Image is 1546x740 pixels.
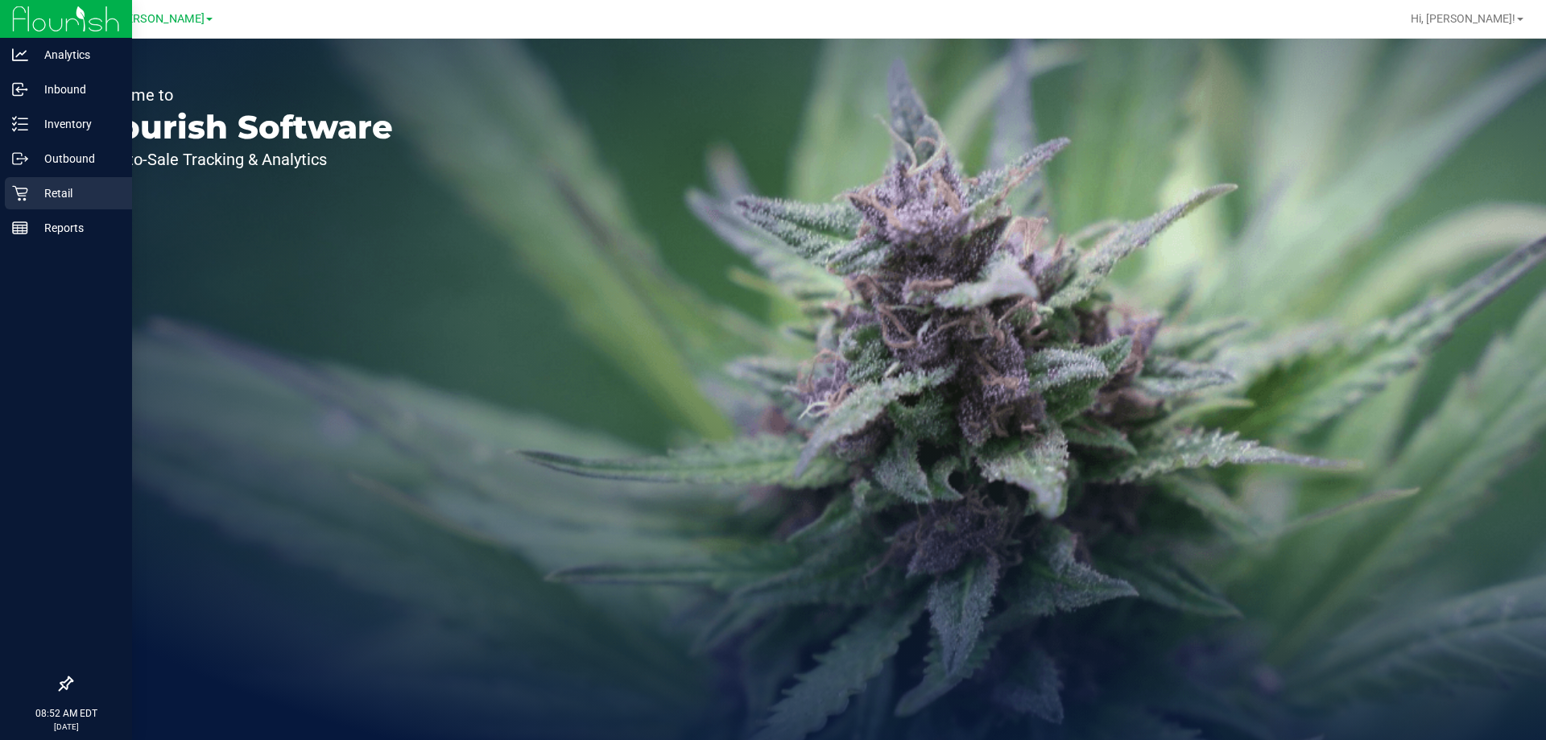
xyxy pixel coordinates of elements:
[12,47,28,63] inline-svg: Analytics
[28,80,125,99] p: Inbound
[12,81,28,97] inline-svg: Inbound
[28,218,125,238] p: Reports
[12,151,28,167] inline-svg: Outbound
[87,151,393,167] p: Seed-to-Sale Tracking & Analytics
[28,149,125,168] p: Outbound
[1411,12,1515,25] span: Hi, [PERSON_NAME]!
[28,45,125,64] p: Analytics
[12,116,28,132] inline-svg: Inventory
[87,87,393,103] p: Welcome to
[28,114,125,134] p: Inventory
[116,12,205,26] span: [PERSON_NAME]
[28,184,125,203] p: Retail
[7,706,125,721] p: 08:52 AM EDT
[12,220,28,236] inline-svg: Reports
[12,185,28,201] inline-svg: Retail
[7,721,125,733] p: [DATE]
[87,111,393,143] p: Flourish Software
